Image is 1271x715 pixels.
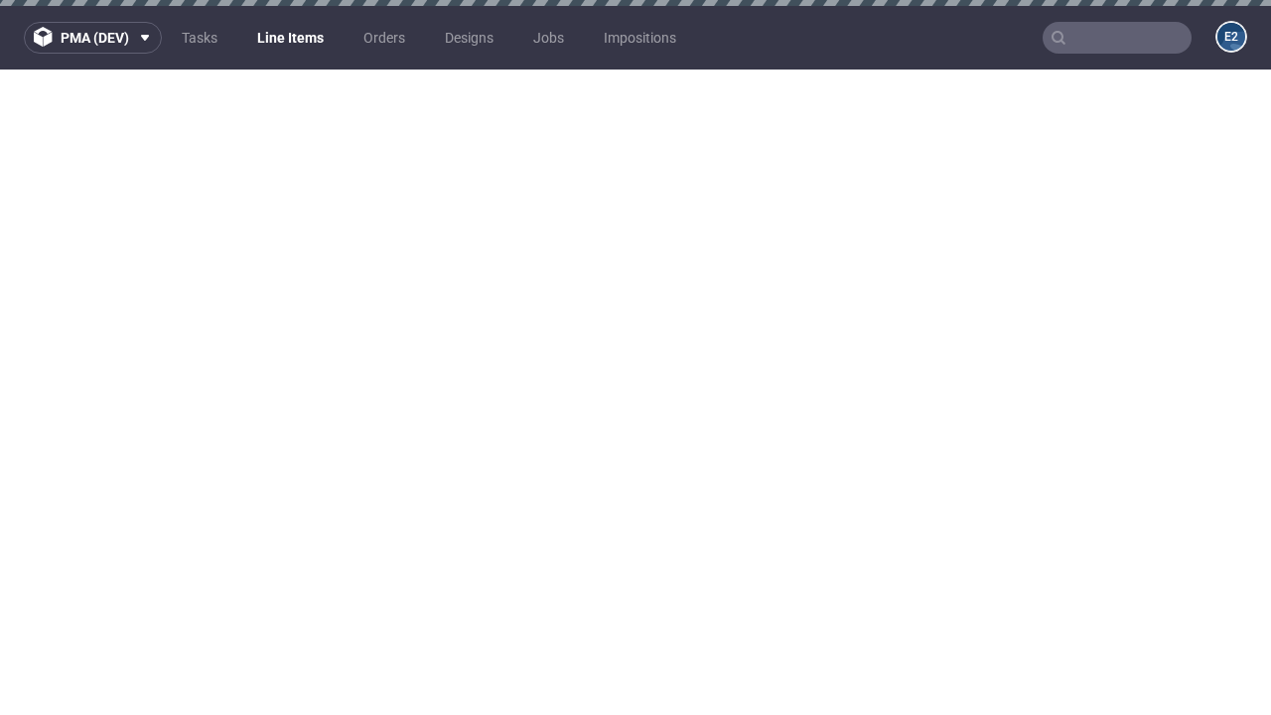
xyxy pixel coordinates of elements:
[61,31,129,45] span: pma (dev)
[521,22,576,54] a: Jobs
[433,22,505,54] a: Designs
[592,22,688,54] a: Impositions
[1217,23,1245,51] figcaption: e2
[24,22,162,54] button: pma (dev)
[245,22,336,54] a: Line Items
[170,22,229,54] a: Tasks
[352,22,417,54] a: Orders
